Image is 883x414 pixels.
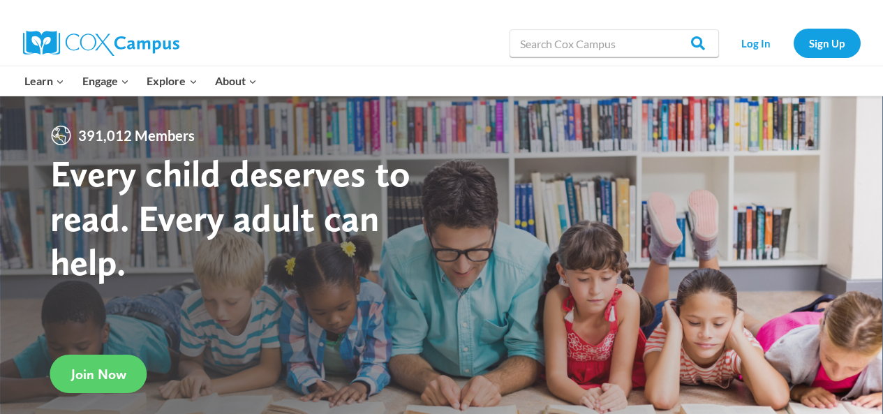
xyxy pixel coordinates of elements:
[24,72,64,90] span: Learn
[215,72,257,90] span: About
[50,151,410,284] strong: Every child deserves to read. Every adult can help.
[50,355,147,393] a: Join Now
[147,72,197,90] span: Explore
[71,366,126,383] span: Join Now
[73,124,200,147] span: 391,012 Members
[23,31,179,56] img: Cox Campus
[794,29,861,57] a: Sign Up
[510,29,719,57] input: Search Cox Campus
[16,66,266,96] nav: Primary Navigation
[726,29,861,57] nav: Secondary Navigation
[726,29,787,57] a: Log In
[82,72,129,90] span: Engage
